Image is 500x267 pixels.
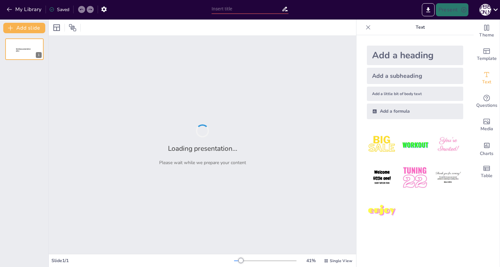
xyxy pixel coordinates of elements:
button: Export to PowerPoint [422,3,435,16]
span: Theme [479,32,494,39]
div: Add text boxes [474,66,500,90]
span: Table [481,172,493,179]
div: Change the overall theme [474,20,500,43]
div: 41 % [303,258,319,264]
div: Add charts and graphs [474,137,500,160]
span: Media [480,125,493,133]
span: Single View [330,258,352,263]
div: Add a little bit of body text [367,87,463,101]
span: Questions [476,102,497,109]
input: Insert title [212,4,282,14]
div: Add a formula [367,104,463,119]
span: Template [477,55,497,62]
div: Add a heading [367,46,463,65]
span: Charts [480,150,493,157]
button: Present [436,3,468,16]
button: My Library [5,4,44,15]
div: 1 [36,52,42,58]
div: Add a subheading [367,68,463,84]
img: 7.jpeg [367,196,397,226]
div: Slide 1 / 1 [51,258,234,264]
div: Add a table [474,160,500,184]
h2: Loading presentation... [168,144,237,153]
div: Saved [49,7,69,13]
span: Sendsteps presentation editor [16,48,31,52]
img: 6.jpeg [433,162,463,193]
img: 2.jpeg [400,130,430,160]
img: 3.jpeg [433,130,463,160]
div: Get real-time input from your audience [474,90,500,113]
div: Sendsteps presentation editor1 [5,38,44,60]
img: 5.jpeg [400,162,430,193]
div: Add images, graphics, shapes or video [474,113,500,137]
div: Add ready made slides [474,43,500,66]
p: Please wait while we prepare your content [159,160,246,166]
div: Layout [51,22,62,33]
span: Text [482,78,491,86]
span: Position [69,24,76,32]
p: Text [373,20,467,35]
div: А [PERSON_NAME] [479,4,491,16]
img: 1.jpeg [367,130,397,160]
button: Add slide [3,23,45,33]
button: А [PERSON_NAME] [479,3,491,16]
img: 4.jpeg [367,162,397,193]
